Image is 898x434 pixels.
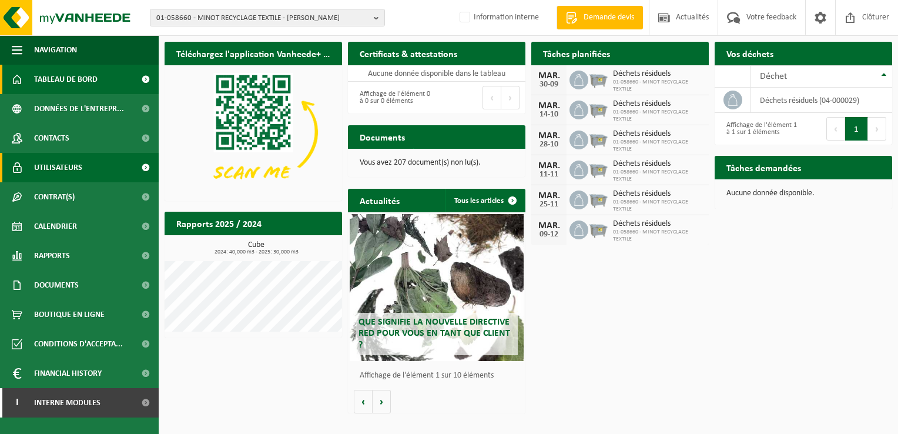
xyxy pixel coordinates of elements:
h3: Cube [170,241,342,255]
h2: Documents [348,125,417,148]
h2: Actualités [348,189,411,212]
img: Download de VHEPlus App [165,65,342,199]
span: Que signifie la nouvelle directive RED pour vous en tant que client ? [358,318,510,349]
button: Previous [482,86,501,109]
span: Conditions d'accepta... [34,329,123,359]
div: 09-12 [537,231,561,239]
span: Déchets résiduels [613,129,703,139]
p: Vous avez 207 document(s) non lu(s). [360,159,514,167]
span: Navigation [34,35,77,65]
span: Données de l'entrepr... [34,94,124,123]
span: 01-058660 - MINOT RECYCLAGE TEXTILE [613,169,703,183]
td: Aucune donnée disponible dans le tableau [348,65,525,82]
span: Contrat(s) [34,182,75,212]
button: Vorige [354,390,373,413]
h2: Tâches planifiées [531,42,622,65]
span: 2024: 40,000 m3 - 2025: 30,000 m3 [170,249,342,255]
span: 01-058660 - MINOT RECYCLAGE TEXTILE [613,139,703,153]
h2: Tâches demandées [715,156,813,179]
h2: Rapports 2025 / 2024 [165,212,273,235]
span: Documents [34,271,79,300]
h2: Vos déchets [715,42,785,65]
p: Affichage de l'élément 1 sur 10 éléments [360,372,520,380]
span: Demande devis [581,12,637,24]
div: 25-11 [537,201,561,209]
span: I [12,388,22,418]
img: WB-2500-GAL-GY-01 [588,219,608,239]
div: MAR. [537,221,561,231]
div: 14-10 [537,111,561,119]
span: 01-058660 - MINOT RECYCLAGE TEXTILE [613,199,703,213]
div: MAR. [537,161,561,171]
span: Calendrier [34,212,77,241]
img: WB-2500-GAL-GY-01 [588,99,608,119]
div: 28-10 [537,141,561,149]
a: Tous les articles [445,189,524,212]
a: Demande devis [557,6,643,29]
span: Contacts [34,123,69,153]
img: WB-2500-GAL-GY-01 [588,189,608,209]
button: Previous [826,117,845,141]
label: Information interne [457,9,539,26]
button: Next [501,86,520,109]
button: 01-058660 - MINOT RECYCLAGE TEXTILE - [PERSON_NAME] [150,9,385,26]
div: MAR. [537,71,561,81]
div: 11-11 [537,171,561,179]
span: 01-058660 - MINOT RECYCLAGE TEXTILE - [PERSON_NAME] [156,9,369,27]
span: Utilisateurs [34,153,82,182]
span: Déchet [760,72,787,81]
span: Déchets résiduels [613,159,703,169]
a: Consulter les rapports [240,235,341,258]
span: Financial History [34,359,102,388]
img: WB-2500-GAL-GY-01 [588,129,608,149]
span: Tableau de bord [34,65,98,94]
span: Déchets résiduels [613,99,703,109]
h2: Téléchargez l'application Vanheede+ maintenant! [165,42,342,65]
p: Aucune donnée disponible. [726,189,880,198]
span: Déchets résiduels [613,219,703,229]
img: WB-2500-GAL-GY-01 [588,69,608,89]
span: Boutique en ligne [34,300,105,329]
span: 01-058660 - MINOT RECYCLAGE TEXTILE [613,109,703,123]
h2: Certificats & attestations [348,42,469,65]
button: Volgende [373,390,391,413]
span: 01-058660 - MINOT RECYCLAGE TEXTILE [613,79,703,93]
div: MAR. [537,101,561,111]
span: Rapports [34,241,70,271]
span: 01-058660 - MINOT RECYCLAGE TEXTILE [613,229,703,243]
img: WB-2500-GAL-GY-01 [588,159,608,179]
div: Affichage de l'élément 1 à 1 sur 1 éléments [721,116,798,142]
td: déchets résiduels (04-000029) [751,88,892,113]
span: Déchets résiduels [613,189,703,199]
div: MAR. [537,131,561,141]
button: 1 [845,117,868,141]
span: Déchets résiduels [613,69,703,79]
a: Que signifie la nouvelle directive RED pour vous en tant que client ? [350,214,524,361]
div: MAR. [537,191,561,201]
div: 30-09 [537,81,561,89]
span: Interne modules [34,388,100,418]
div: Affichage de l'élément 0 à 0 sur 0 éléments [354,85,431,111]
button: Next [868,117,886,141]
